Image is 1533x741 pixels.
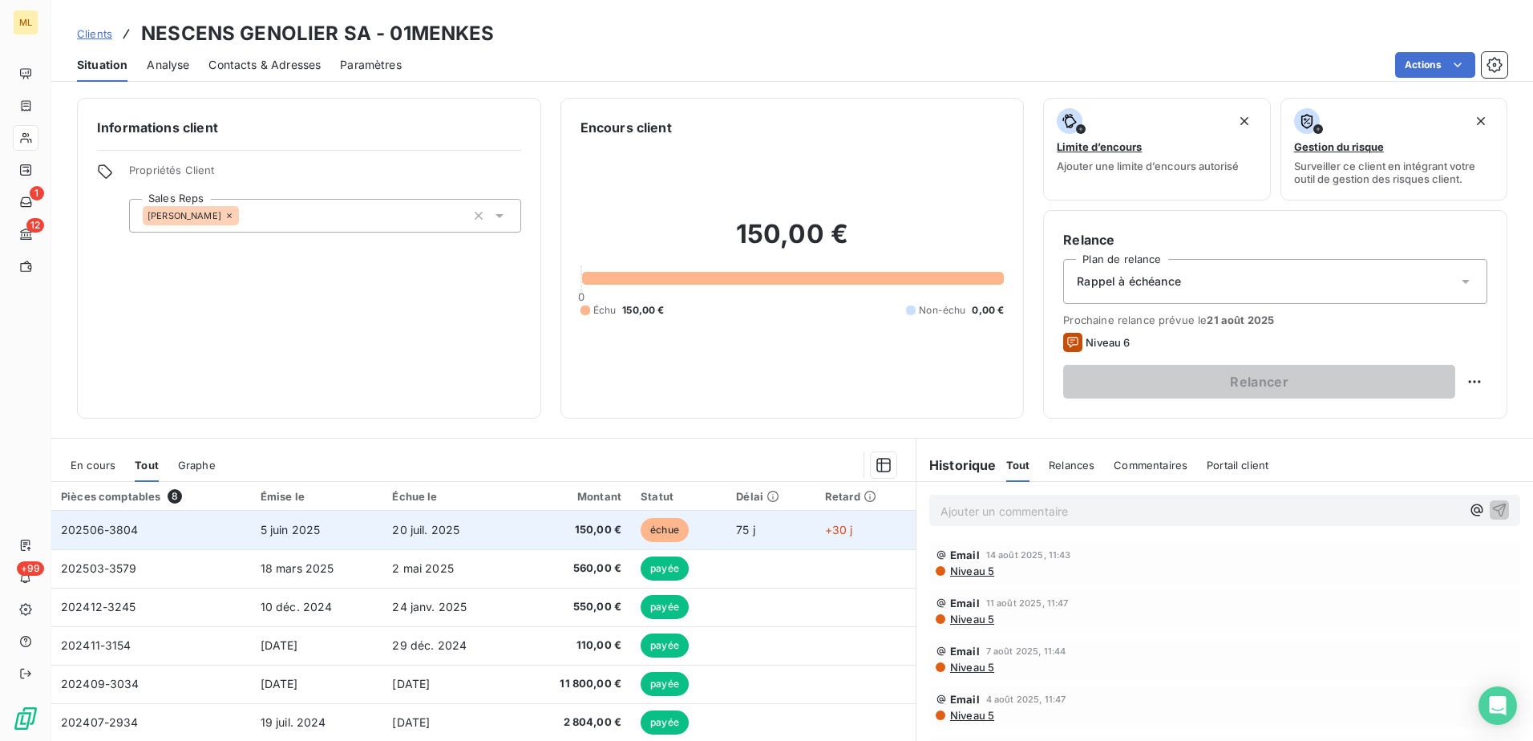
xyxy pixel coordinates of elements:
[392,677,430,690] span: [DATE]
[526,561,621,577] span: 560,00 €
[526,490,621,503] div: Montant
[392,561,454,575] span: 2 mai 2025
[578,290,584,303] span: 0
[340,57,402,73] span: Paramètres
[825,490,906,503] div: Retard
[949,661,994,674] span: Niveau 5
[641,711,689,735] span: payée
[261,490,374,503] div: Émise le
[61,715,139,729] span: 202407-2934
[239,209,252,223] input: Ajouter une valeur
[1057,140,1142,153] span: Limite d’encours
[949,613,994,626] span: Niveau 5
[129,164,521,186] span: Propriétés Client
[986,694,1066,704] span: 4 août 2025, 11:47
[986,550,1071,560] span: 14 août 2025, 11:43
[61,561,137,575] span: 202503-3579
[1063,314,1487,326] span: Prochaine relance prévue le
[13,189,38,215] a: 1
[526,522,621,538] span: 150,00 €
[1294,140,1384,153] span: Gestion du risque
[261,715,326,729] span: 19 juil. 2024
[1114,459,1187,472] span: Commentaires
[13,10,38,35] div: ML
[949,709,994,722] span: Niveau 5
[526,715,621,731] span: 2 804,00 €
[526,638,621,654] span: 110,00 €
[1077,273,1181,290] span: Rappel à échéance
[13,221,38,247] a: 12
[168,489,182,504] span: 8
[641,518,689,542] span: échue
[392,638,467,652] span: 29 déc. 2024
[61,638,131,652] span: 202411-3154
[77,26,112,42] a: Clients
[1280,98,1507,200] button: Gestion du risqueSurveiller ce client en intégrant votre outil de gestion des risques client.
[641,557,689,581] span: payée
[1006,459,1030,472] span: Tout
[986,598,1069,608] span: 11 août 2025, 11:47
[13,706,38,731] img: Logo LeanPay
[135,459,159,472] span: Tout
[1043,98,1270,200] button: Limite d’encoursAjouter une limite d’encours autorisé
[986,646,1066,656] span: 7 août 2025, 11:44
[1478,686,1517,725] div: Open Intercom Messenger
[77,27,112,40] span: Clients
[61,600,136,613] span: 202412-3245
[148,211,221,221] span: [PERSON_NAME]
[261,561,334,575] span: 18 mars 2025
[392,490,506,503] div: Échue le
[1063,230,1487,249] h6: Relance
[30,186,44,200] span: 1
[261,677,298,690] span: [DATE]
[392,523,459,537] span: 20 juil. 2025
[392,715,430,729] span: [DATE]
[950,693,980,706] span: Email
[1057,160,1239,172] span: Ajouter une limite d’encours autorisé
[825,523,853,537] span: +30 j
[1207,314,1274,326] span: 21 août 2025
[526,599,621,615] span: 550,00 €
[208,57,321,73] span: Contacts & Adresses
[580,218,1005,266] h2: 150,00 €
[1063,365,1455,399] button: Relancer
[61,523,139,537] span: 202506-3804
[950,549,980,561] span: Email
[580,118,672,137] h6: Encours client
[1207,459,1268,472] span: Portail client
[1049,459,1094,472] span: Relances
[736,490,806,503] div: Délai
[950,645,980,658] span: Email
[919,303,965,318] span: Non-échu
[178,459,216,472] span: Graphe
[77,57,127,73] span: Situation
[61,489,241,504] div: Pièces comptables
[71,459,115,472] span: En cours
[622,303,664,318] span: 150,00 €
[261,638,298,652] span: [DATE]
[736,523,755,537] span: 75 j
[61,677,140,690] span: 202409-3034
[26,218,44,233] span: 12
[261,523,321,537] span: 5 juin 2025
[97,118,521,137] h6: Informations client
[949,565,994,577] span: Niveau 5
[147,57,189,73] span: Analyse
[641,634,689,658] span: payée
[950,597,980,609] span: Email
[641,490,717,503] div: Statut
[392,600,467,613] span: 24 janv. 2025
[1294,160,1494,185] span: Surveiller ce client en intégrant votre outil de gestion des risques client.
[1395,52,1475,78] button: Actions
[972,303,1004,318] span: 0,00 €
[261,600,333,613] span: 10 déc. 2024
[641,595,689,619] span: payée
[17,561,44,576] span: +99
[141,19,495,48] h3: NESCENS GENOLIER SA - 01MENKES
[641,672,689,696] span: payée
[1086,336,1130,349] span: Niveau 6
[916,456,997,475] h6: Historique
[593,303,617,318] span: Échu
[526,676,621,692] span: 11 800,00 €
